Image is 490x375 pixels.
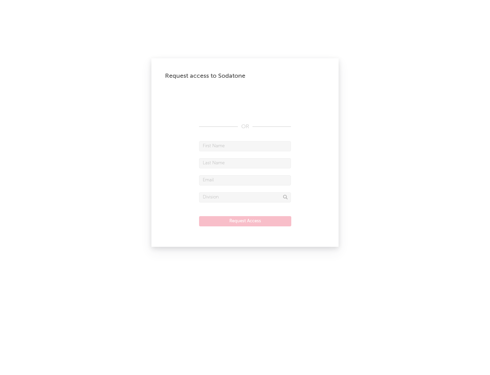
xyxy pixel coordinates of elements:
input: Division [199,192,291,202]
input: Last Name [199,158,291,168]
input: Email [199,175,291,185]
div: OR [199,123,291,131]
input: First Name [199,141,291,151]
button: Request Access [199,216,291,226]
div: Request access to Sodatone [165,72,325,80]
